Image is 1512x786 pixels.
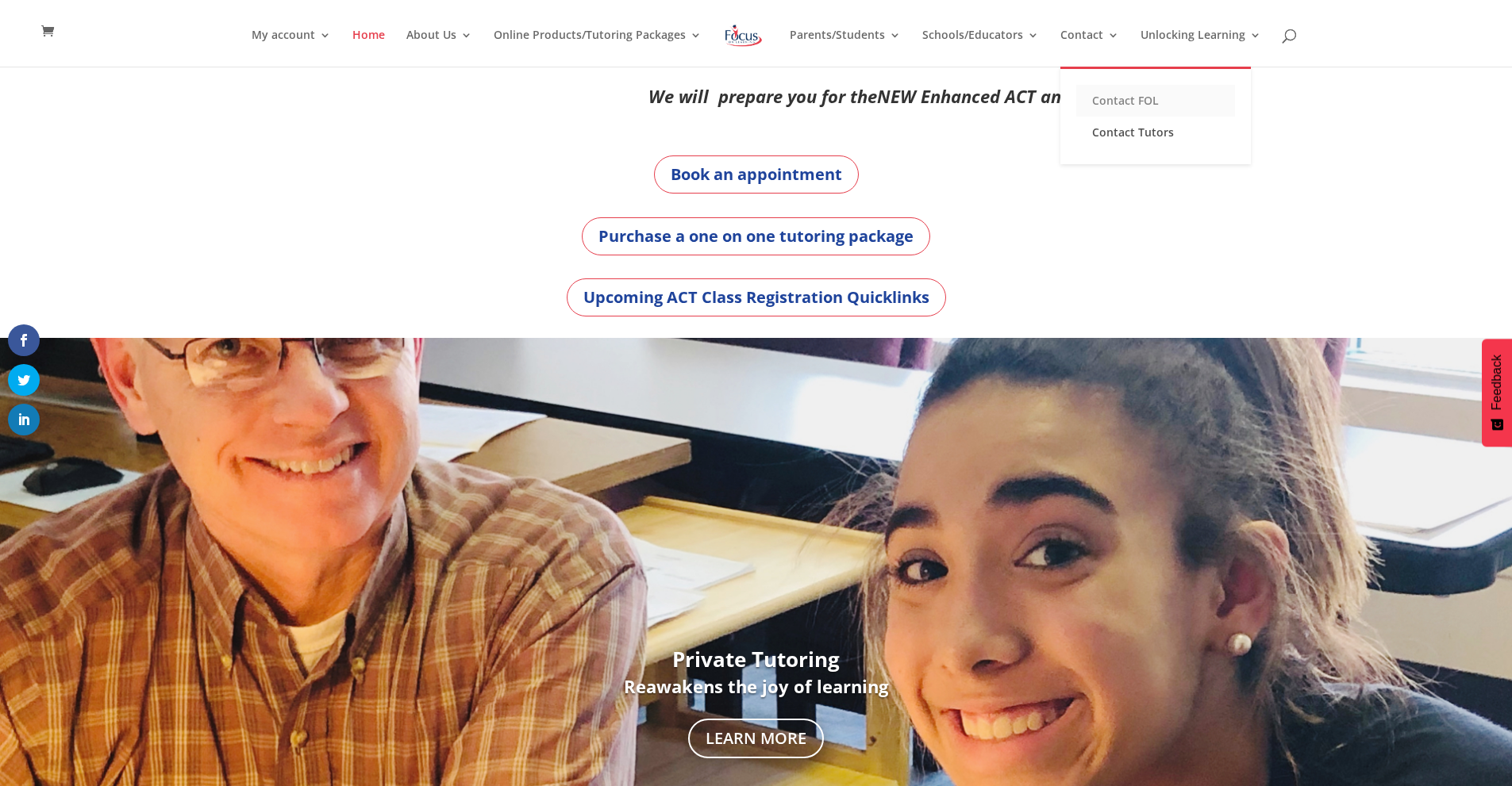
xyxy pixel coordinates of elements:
a: My account [252,29,331,67]
a: Contact Tutors [1076,117,1235,148]
em: NEW Enhanced ACT and P/SAT online! [877,84,1185,108]
a: Online Products/Tutoring Packages [494,29,702,67]
b: Reawakens the joy of learning [624,674,888,698]
a: Parents/Students [790,29,901,67]
a: Home [352,29,385,67]
a: Purchase a one on one tutoring package [582,217,930,255]
a: Upcoming ACT Class Registration Quicklinks [567,278,946,316]
a: Learn More [688,719,824,758]
img: Focus on Learning [723,21,764,50]
a: Contact FOL [1076,85,1235,117]
a: Book an appointment [654,155,859,194]
a: Unlocking Learning [1141,29,1261,67]
em: We will prepare you for the [648,84,877,108]
a: Schools/Educators [922,29,1039,67]
button: Feedback - Show survey [1482,339,1512,447]
a: About Us [406,29,472,67]
strong: Private Tutoring [672,645,840,673]
span: Feedback [1490,355,1504,410]
a: Contact [1060,29,1119,67]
